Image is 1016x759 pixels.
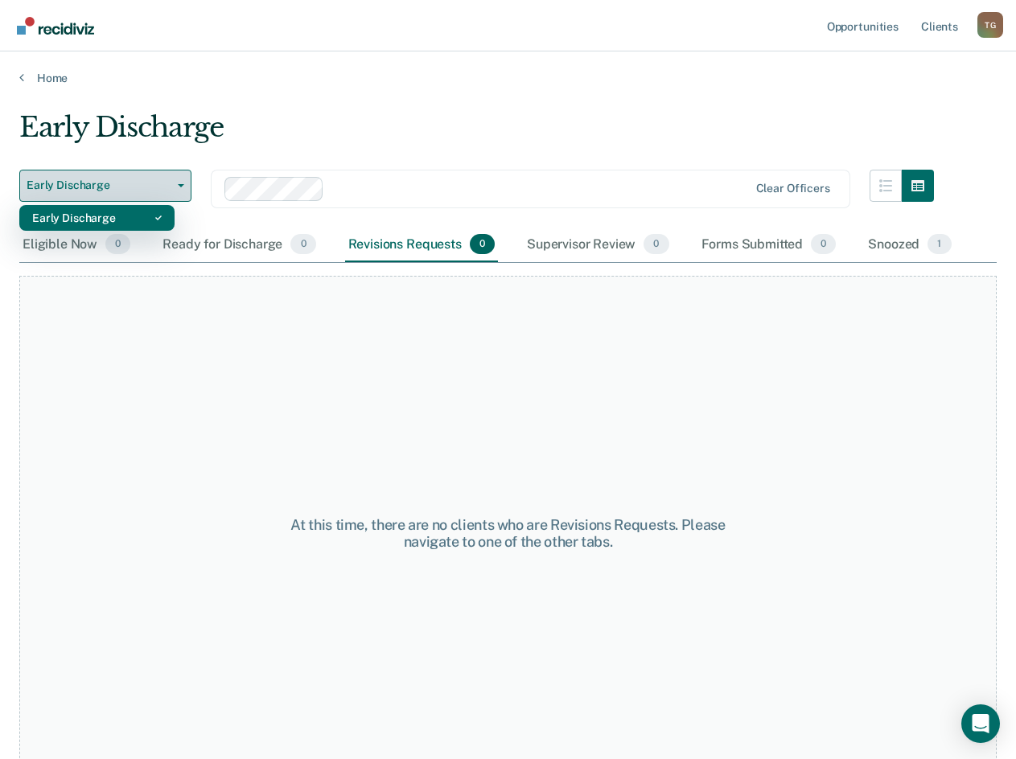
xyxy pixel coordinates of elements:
div: Eligible Now0 [19,228,134,263]
img: Recidiviz [17,17,94,35]
span: 0 [105,234,130,255]
span: 1 [928,234,951,255]
div: Snoozed1 [865,228,954,263]
a: Home [19,71,997,85]
div: Clear officers [756,182,830,195]
div: Open Intercom Messenger [961,704,1000,743]
div: Supervisor Review0 [524,228,673,263]
div: T G [977,12,1003,38]
div: Revisions Requests0 [345,228,498,263]
span: 0 [290,234,315,255]
span: 0 [811,234,836,255]
div: Forms Submitted0 [698,228,840,263]
span: Early Discharge [27,178,171,192]
span: 0 [644,234,668,255]
button: Early Discharge [19,170,191,202]
div: Ready for Discharge0 [159,228,319,263]
div: Early Discharge [19,111,934,157]
span: 0 [470,234,495,255]
button: Profile dropdown button [977,12,1003,38]
div: At this time, there are no clients who are Revisions Requests. Please navigate to one of the othe... [264,516,752,551]
div: Early Discharge [32,205,162,231]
